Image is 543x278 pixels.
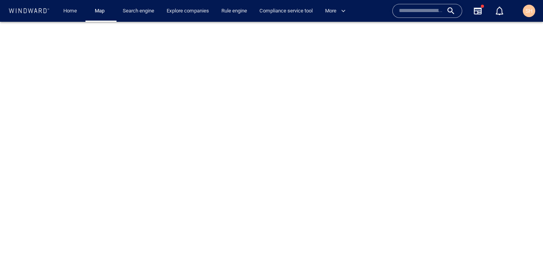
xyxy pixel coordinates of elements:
[218,4,250,18] a: Rule engine
[256,4,316,18] a: Compliance service tool
[521,3,537,19] button: SH
[322,4,352,18] button: More
[57,4,82,18] button: Home
[164,4,212,18] a: Explore companies
[92,4,110,18] a: Map
[60,4,80,18] a: Home
[495,6,504,16] div: Notification center
[89,4,113,18] button: Map
[120,4,157,18] a: Search engine
[510,243,537,272] iframe: Chat
[325,7,346,16] span: More
[526,8,533,14] span: SH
